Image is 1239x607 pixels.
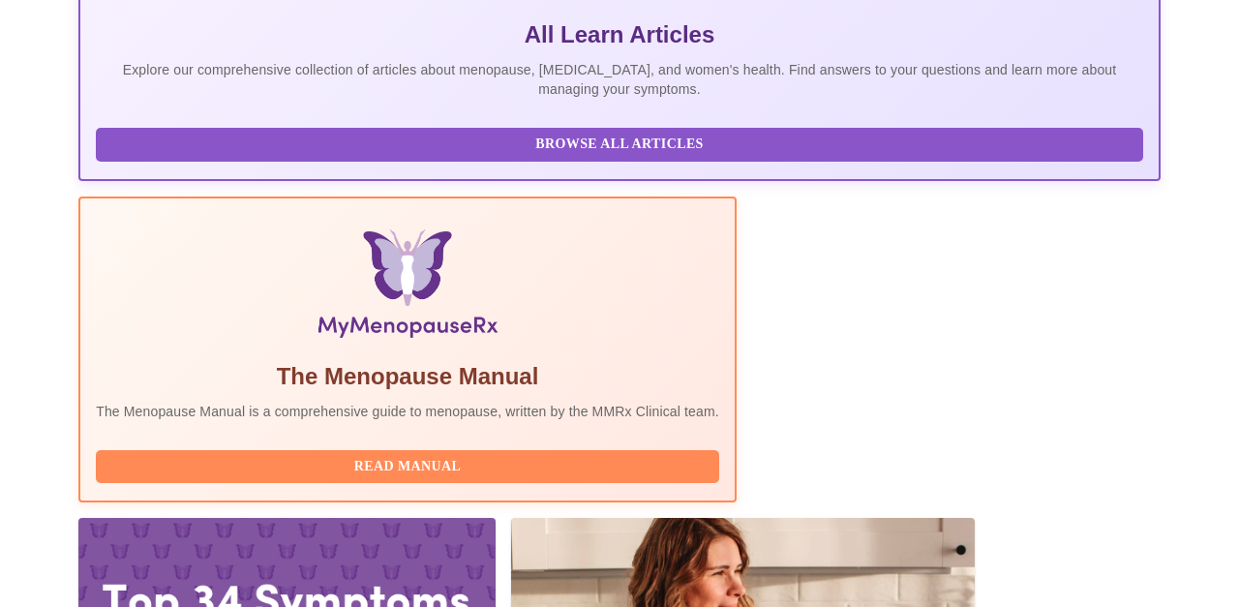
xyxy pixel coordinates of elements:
[96,457,724,473] a: Read Manual
[96,402,719,421] p: The Menopause Manual is a comprehensive guide to menopause, written by the MMRx Clinical team.
[115,455,700,479] span: Read Manual
[96,19,1143,50] h5: All Learn Articles
[115,133,1124,157] span: Browse All Articles
[195,229,619,346] img: Menopause Manual
[96,450,719,484] button: Read Manual
[96,60,1143,99] p: Explore our comprehensive collection of articles about menopause, [MEDICAL_DATA], and women's hea...
[96,128,1143,162] button: Browse All Articles
[96,135,1148,151] a: Browse All Articles
[96,361,719,392] h5: The Menopause Manual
